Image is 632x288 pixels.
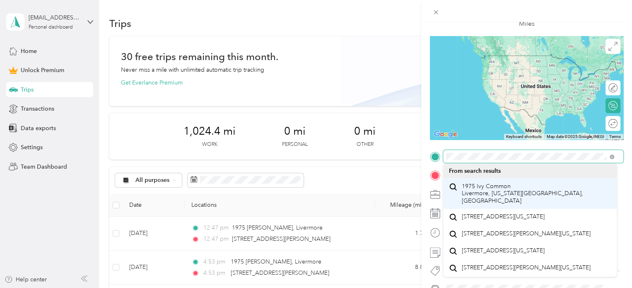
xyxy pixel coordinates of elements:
span: Map data ©2025 Google, INEGI [547,134,604,139]
span: From search results [449,167,501,174]
p: Miles [519,19,535,29]
button: Keyboard shortcuts [506,134,542,140]
iframe: Everlance-gr Chat Button Frame [586,242,632,288]
img: Google [432,129,459,140]
span: [STREET_ADDRESS][US_STATE] [462,247,545,254]
span: [STREET_ADDRESS][US_STATE] [462,213,545,220]
span: 1975 Ivy Common Livermore, [US_STATE][GEOGRAPHIC_DATA], [GEOGRAPHIC_DATA] [462,183,611,205]
a: Open this area in Google Maps (opens a new window) [432,129,459,140]
span: [STREET_ADDRESS][PERSON_NAME][US_STATE] [462,230,591,237]
span: [STREET_ADDRESS][PERSON_NAME][US_STATE] [462,264,591,271]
